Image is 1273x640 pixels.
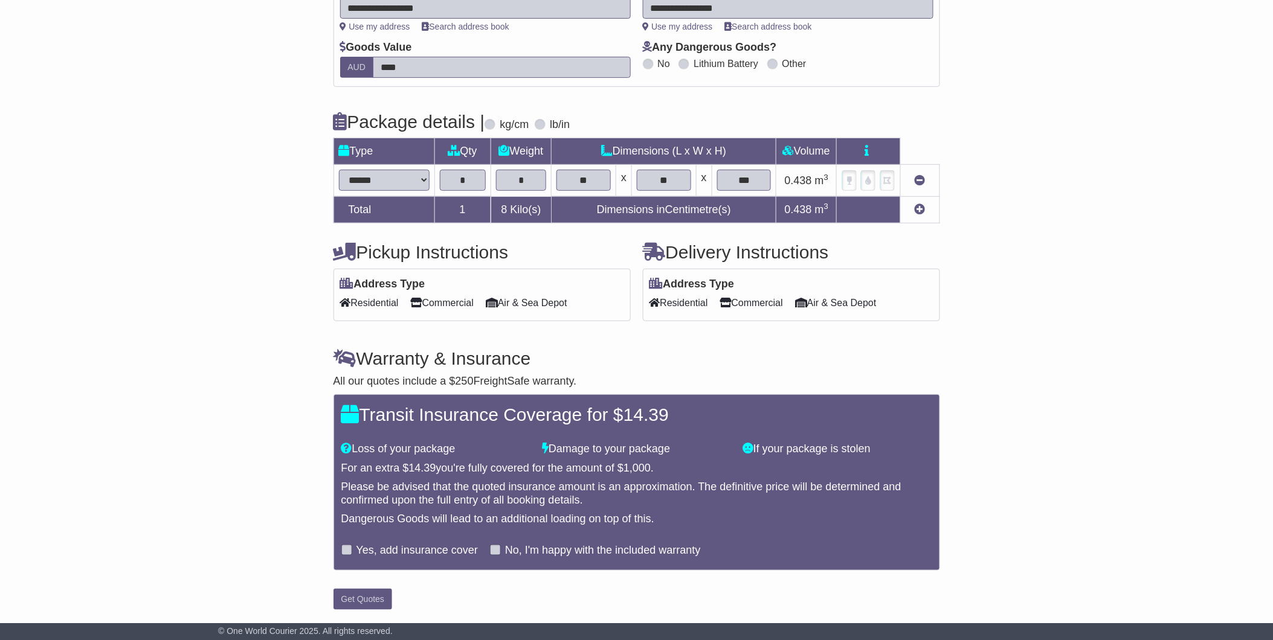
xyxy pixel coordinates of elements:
[334,196,434,223] td: Total
[334,375,940,388] div: All our quotes include a $ FreightSafe warranty.
[624,405,669,424] span: 14.39
[795,293,877,312] span: Air & Sea Depot
[815,203,829,216] span: m
[341,481,932,507] div: Please be advised that the quoted insurance amount is an approximation. The definitive price will...
[501,203,507,216] span: 8
[643,41,777,54] label: Any Dangerous Goods?
[649,278,735,291] label: Address Type
[550,118,570,132] label: lb/in
[505,544,701,557] label: No, I'm happy with the included warranty
[720,293,783,312] span: Commercial
[456,375,474,387] span: 250
[696,165,712,196] td: x
[409,462,436,474] span: 14.39
[815,174,829,187] span: m
[782,58,807,69] label: Other
[411,293,474,312] span: Commercial
[824,173,829,182] sup: 3
[340,293,399,312] span: Residential
[340,278,425,291] label: Address Type
[616,165,632,196] td: x
[341,405,932,424] h4: Transit Insurance Coverage for $
[694,58,758,69] label: Lithium Battery
[785,203,812,216] span: 0.438
[658,58,670,69] label: No
[422,22,509,31] a: Search address book
[915,203,926,216] a: Add new item
[340,41,412,54] label: Goods Value
[500,118,529,132] label: kg/cm
[725,22,812,31] a: Search address book
[824,202,829,211] sup: 3
[341,462,932,475] div: For an extra $ you're fully covered for the amount of $ .
[356,544,478,557] label: Yes, add insurance cover
[334,112,485,132] h4: Package details |
[624,462,651,474] span: 1,000
[334,138,434,165] td: Type
[785,174,812,187] span: 0.438
[434,138,491,165] td: Qty
[340,22,410,31] a: Use my address
[536,443,737,456] div: Damage to your package
[334,242,631,262] h4: Pickup Instructions
[776,138,837,165] td: Volume
[552,138,776,165] td: Dimensions (L x W x H)
[491,138,552,165] td: Weight
[552,196,776,223] td: Dimensions in Centimetre(s)
[340,57,374,78] label: AUD
[915,174,926,187] a: Remove this item
[218,626,393,636] span: © One World Courier 2025. All rights reserved.
[643,22,713,31] a: Use my address
[491,196,552,223] td: Kilo(s)
[334,589,393,610] button: Get Quotes
[486,293,567,312] span: Air & Sea Depot
[649,293,708,312] span: Residential
[335,443,537,456] div: Loss of your package
[643,242,940,262] h4: Delivery Instructions
[737,443,938,456] div: If your package is stolen
[341,513,932,526] div: Dangerous Goods will lead to an additional loading on top of this.
[434,196,491,223] td: 1
[334,348,940,368] h4: Warranty & Insurance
